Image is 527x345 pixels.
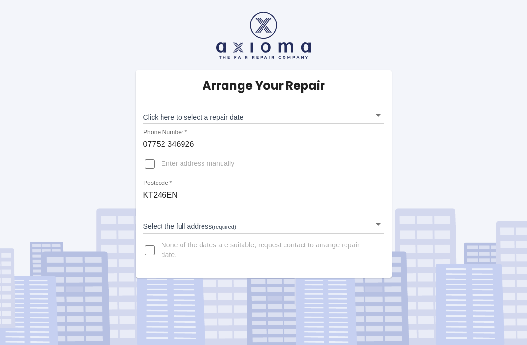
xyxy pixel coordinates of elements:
[162,159,235,169] span: Enter address manually
[203,78,325,94] h5: Arrange Your Repair
[162,241,376,260] span: None of the dates are suitable, request contact to arrange repair date.
[216,12,311,59] img: axioma
[143,179,172,187] label: Postcode
[143,128,187,137] label: Phone Number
